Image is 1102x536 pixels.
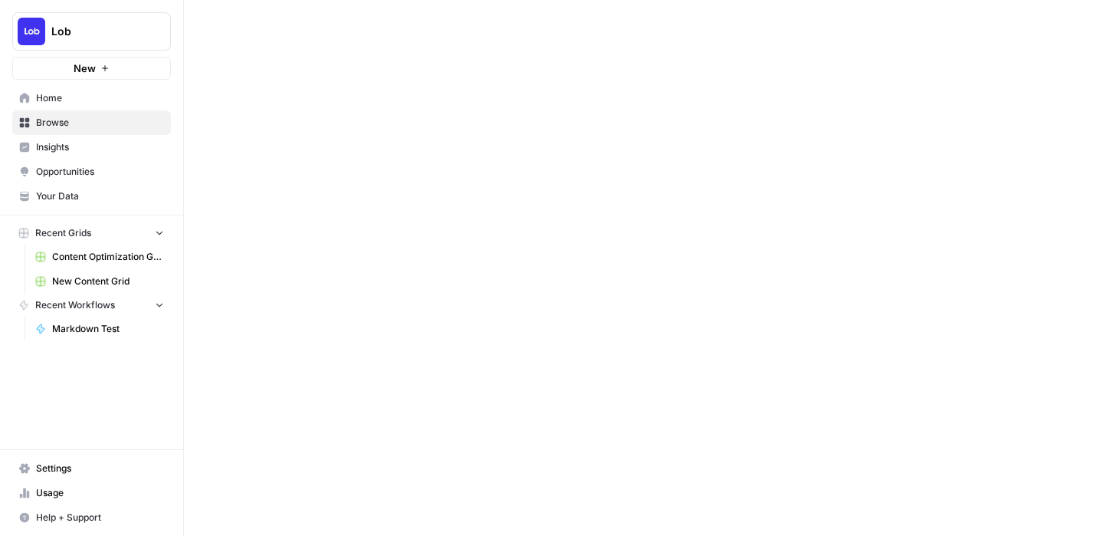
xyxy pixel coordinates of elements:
span: Home [36,91,164,105]
a: Usage [12,481,171,505]
span: Help + Support [36,511,164,524]
a: Your Data [12,184,171,209]
span: New Content Grid [52,275,164,288]
span: Markdown Test [52,322,164,336]
span: Insights [36,140,164,154]
span: Recent Workflows [35,298,115,312]
button: Workspace: Lob [12,12,171,51]
button: Recent Workflows [12,294,171,317]
a: Settings [12,456,171,481]
button: Help + Support [12,505,171,530]
a: New Content Grid [28,269,171,294]
span: Your Data [36,189,164,203]
button: New [12,57,171,80]
img: Lob Logo [18,18,45,45]
span: Lob [51,24,144,39]
a: Content Optimization Grid [28,245,171,269]
a: Markdown Test [28,317,171,341]
a: Insights [12,135,171,159]
button: Recent Grids [12,222,171,245]
span: Content Optimization Grid [52,250,164,264]
span: Browse [36,116,164,130]
a: Opportunities [12,159,171,184]
a: Home [12,86,171,110]
span: New [74,61,96,76]
span: Opportunities [36,165,164,179]
span: Usage [36,486,164,500]
span: Recent Grids [35,226,91,240]
a: Browse [12,110,171,135]
span: Settings [36,462,164,475]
